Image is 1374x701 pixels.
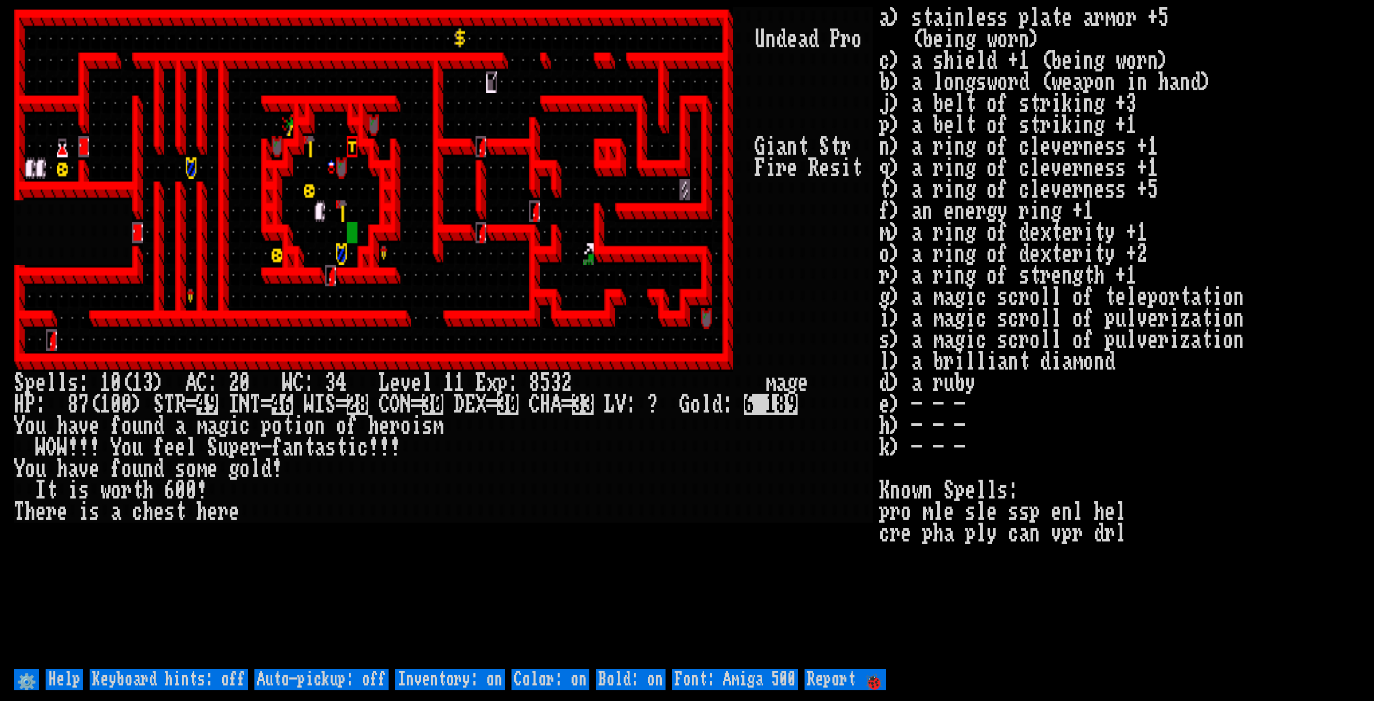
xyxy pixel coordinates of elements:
input: Color: on [511,669,589,690]
div: e [89,415,100,437]
div: F [755,157,765,179]
stats: a) stainless plate armor +5 (being worn) c) a shield +1 (being worn) b) a longsword (weapon in ha... [879,7,1360,666]
mark: 9 [787,394,798,415]
mark: 6 [282,394,293,415]
div: ( [121,372,132,394]
div: ! [196,480,207,501]
div: w [100,480,111,501]
div: r [250,437,261,458]
mark: 4 [272,394,282,415]
div: m [196,458,207,480]
div: C [379,394,390,415]
div: a [776,136,787,157]
div: e [239,437,250,458]
div: t [851,157,862,179]
mark: 3 [583,394,594,415]
div: ! [78,437,89,458]
div: i [229,415,239,437]
div: g [218,415,229,437]
div: i [841,157,851,179]
div: m [765,372,776,394]
div: V [615,394,626,415]
div: o [336,415,347,437]
div: d [712,394,722,415]
div: u [132,437,143,458]
div: R [175,394,186,415]
div: s [325,437,336,458]
div: o [304,415,315,437]
div: p [25,372,35,394]
div: 4 [336,372,347,394]
div: s [175,458,186,480]
div: r [46,501,57,523]
div: 1 [132,372,143,394]
div: G [679,394,690,415]
input: Help [46,669,83,690]
div: a [315,437,325,458]
div: L [379,372,390,394]
div: a [282,437,293,458]
input: ⚙️ [14,669,39,690]
div: e [89,458,100,480]
div: = [486,394,497,415]
div: h [143,501,154,523]
div: = [186,394,196,415]
div: O [390,394,400,415]
div: W [282,372,293,394]
div: ! [379,437,390,458]
div: s [78,480,89,501]
div: l [57,372,68,394]
div: v [400,372,411,394]
div: t [830,136,841,157]
div: 2 [229,372,239,394]
div: o [400,415,411,437]
div: S [207,437,218,458]
div: 0 [186,480,196,501]
div: N [400,394,411,415]
div: A [186,372,196,394]
div: ! [272,458,282,480]
div: s [830,157,841,179]
div: e [35,501,46,523]
input: Keyboard hints: off [90,669,248,690]
div: o [239,458,250,480]
div: e [207,501,218,523]
div: v [78,458,89,480]
div: a [68,415,78,437]
div: e [164,437,175,458]
div: f [154,437,164,458]
mark: 4 [196,394,207,415]
div: 0 [111,394,121,415]
div: e [207,458,218,480]
div: m [433,415,443,437]
mark: 1 [765,394,776,415]
div: C [529,394,540,415]
div: s [68,372,78,394]
div: r [218,501,229,523]
div: A [551,394,561,415]
div: ! [68,437,78,458]
div: S [154,394,164,415]
div: r [841,28,851,50]
div: O [46,437,57,458]
div: t [798,136,808,157]
div: t [304,437,315,458]
mark: 8 [776,394,787,415]
div: x [486,372,497,394]
div: 6 [164,480,175,501]
div: t [175,501,186,523]
div: a [111,501,121,523]
div: e [798,372,808,394]
div: ! [89,437,100,458]
div: 3 [325,372,336,394]
div: l [186,437,196,458]
div: 8 [529,372,540,394]
div: 0 [111,372,121,394]
div: 8 [68,394,78,415]
div: : [207,372,218,394]
div: g [229,458,239,480]
div: : [35,394,46,415]
div: o [272,415,282,437]
div: Y [111,437,121,458]
div: S [819,136,830,157]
